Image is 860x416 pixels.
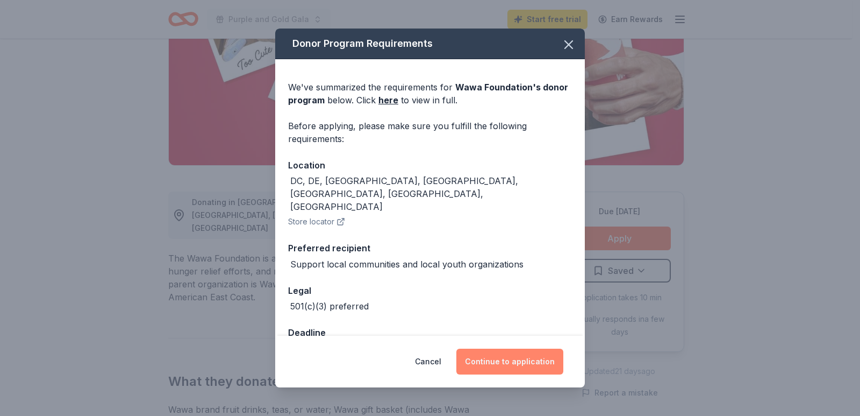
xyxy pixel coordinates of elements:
[290,300,369,313] div: 501(c)(3) preferred
[288,119,572,145] div: Before applying, please make sure you fulfill the following requirements:
[288,326,572,340] div: Deadline
[415,349,441,375] button: Cancel
[456,349,563,375] button: Continue to application
[288,81,572,107] div: We've summarized the requirements for below. Click to view in full.
[288,241,572,255] div: Preferred recipient
[288,284,572,298] div: Legal
[290,174,572,213] div: DC, DE, [GEOGRAPHIC_DATA], [GEOGRAPHIC_DATA], [GEOGRAPHIC_DATA], [GEOGRAPHIC_DATA], [GEOGRAPHIC_D...
[290,258,524,271] div: Support local communities and local youth organizations
[288,215,345,228] button: Store locator
[288,158,572,172] div: Location
[378,94,398,107] a: here
[275,29,585,59] div: Donor Program Requirements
